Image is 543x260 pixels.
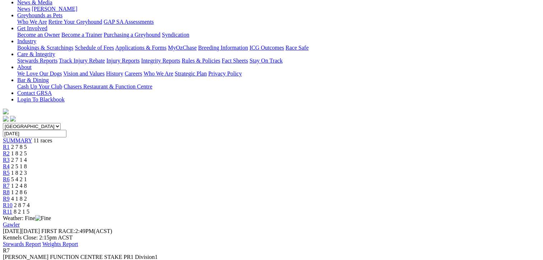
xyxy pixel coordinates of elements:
a: Applications & Forms [115,45,167,51]
a: SUMMARY [3,137,32,143]
a: We Love Our Dogs [17,70,62,77]
a: Bookings & Scratchings [17,45,73,51]
a: R5 [3,170,10,176]
div: News & Media [17,6,540,12]
a: Greyhounds as Pets [17,12,62,18]
a: Cash Up Your Club [17,83,62,90]
a: About [17,64,32,70]
a: Breeding Information [198,45,248,51]
span: 1 2 4 8 [11,183,27,189]
span: 2 8 7 4 [14,202,30,208]
a: News [17,6,30,12]
a: R2 [3,150,10,156]
a: R8 [3,189,10,195]
img: facebook.svg [3,116,9,122]
a: R7 [3,183,10,189]
div: Kennels Close: 2:15pm ACST [3,234,540,241]
span: 1 8 2 3 [11,170,27,176]
a: Become an Owner [17,32,60,38]
a: Bar & Dining [17,77,49,83]
span: 5 4 2 1 [11,176,27,182]
span: 11 races [33,137,52,143]
div: Care & Integrity [17,58,540,64]
a: Syndication [162,32,189,38]
span: 1 2 8 6 [11,189,27,195]
a: Become a Trainer [61,32,102,38]
a: Privacy Policy [208,70,242,77]
a: R11 [3,209,12,215]
span: 2 7 8 5 [11,144,27,150]
span: [DATE] [3,228,22,234]
input: Select date [3,130,66,137]
a: Purchasing a Greyhound [104,32,160,38]
a: R10 [3,202,13,208]
span: [DATE] [3,228,40,234]
a: Race Safe [285,45,308,51]
div: Greyhounds as Pets [17,19,540,25]
a: Login To Blackbook [17,96,65,102]
a: Stewards Report [3,241,41,247]
span: 1 8 2 5 [11,150,27,156]
img: twitter.svg [10,116,16,122]
a: Gawler [3,222,20,228]
span: 4 1 8 2 [11,196,27,202]
a: Schedule of Fees [75,45,114,51]
a: Get Involved [17,25,47,31]
div: Get Involved [17,32,540,38]
a: MyOzChase [168,45,197,51]
a: Rules & Policies [182,58,220,64]
a: R1 [3,144,10,150]
a: Weights Report [42,241,78,247]
a: GAP SA Assessments [104,19,154,25]
span: FIRST RACE: [41,228,75,234]
a: Stay On Track [249,58,282,64]
div: Industry [17,45,540,51]
img: Fine [35,215,51,222]
a: Integrity Reports [141,58,180,64]
a: R4 [3,163,10,169]
a: R9 [3,196,10,202]
a: Who We Are [17,19,47,25]
img: logo-grsa-white.png [3,109,9,114]
a: History [106,70,123,77]
a: Contact GRSA [17,90,52,96]
span: 2 7 1 4 [11,157,27,163]
a: Injury Reports [106,58,140,64]
a: [PERSON_NAME] [32,6,77,12]
a: Vision and Values [63,70,104,77]
span: Weather: Fine [3,215,51,221]
a: Fact Sheets [222,58,248,64]
a: Track Injury Rebate [59,58,105,64]
span: 2 5 1 8 [11,163,27,169]
span: 8 2 1 5 [14,209,29,215]
a: Stewards Reports [17,58,57,64]
a: Strategic Plan [175,70,207,77]
div: Bar & Dining [17,83,540,90]
a: Chasers Restaurant & Function Centre [64,83,152,90]
a: R6 [3,176,10,182]
a: Who We Are [144,70,173,77]
a: Careers [125,70,142,77]
a: R3 [3,157,10,163]
div: About [17,70,540,77]
span: 2:49PM(ACST) [41,228,112,234]
span: R7 [3,247,10,254]
a: ICG Outcomes [249,45,284,51]
a: Retire Your Greyhound [48,19,102,25]
a: Industry [17,38,36,44]
a: Care & Integrity [17,51,55,57]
